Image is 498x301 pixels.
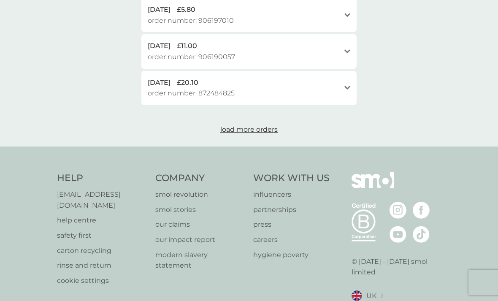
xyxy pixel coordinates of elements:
[148,88,235,99] span: order number: 872484825
[177,4,195,15] span: £5.80
[57,260,147,271] a: rinse and return
[155,234,245,245] a: our impact report
[413,226,430,243] img: visit the smol Tiktok page
[220,125,278,133] span: load more orders
[148,52,235,62] span: order number: 906190057
[155,204,245,215] a: smol stories
[352,290,362,301] img: UK flag
[177,77,198,88] span: £20.10
[177,41,197,52] span: £11.00
[148,15,234,26] span: order number: 906197010
[253,172,330,185] h4: Work With Us
[155,189,245,200] a: smol revolution
[57,215,147,226] a: help centre
[57,172,147,185] h4: Help
[390,226,406,243] img: visit the smol Youtube page
[148,4,171,15] span: [DATE]
[352,172,394,201] img: smol
[155,219,245,230] a: our claims
[155,249,245,271] a: modern slavery statement
[253,204,330,215] a: partnerships
[57,189,147,211] a: [EMAIL_ADDRESS][DOMAIN_NAME]
[57,230,147,241] a: safety first
[57,275,147,286] a: cookie settings
[413,202,430,219] img: visit the smol Facebook page
[253,219,330,230] a: press
[390,202,406,219] img: visit the smol Instagram page
[186,124,312,135] button: load more orders
[381,293,383,298] img: select a new location
[57,245,147,256] a: carton recycling
[155,172,245,185] h4: Company
[148,77,171,88] span: [DATE]
[352,256,441,278] p: © [DATE] - [DATE] smol limited
[253,249,330,260] a: hygiene poverty
[148,41,171,52] span: [DATE]
[253,189,330,200] a: influencers
[253,234,330,245] a: careers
